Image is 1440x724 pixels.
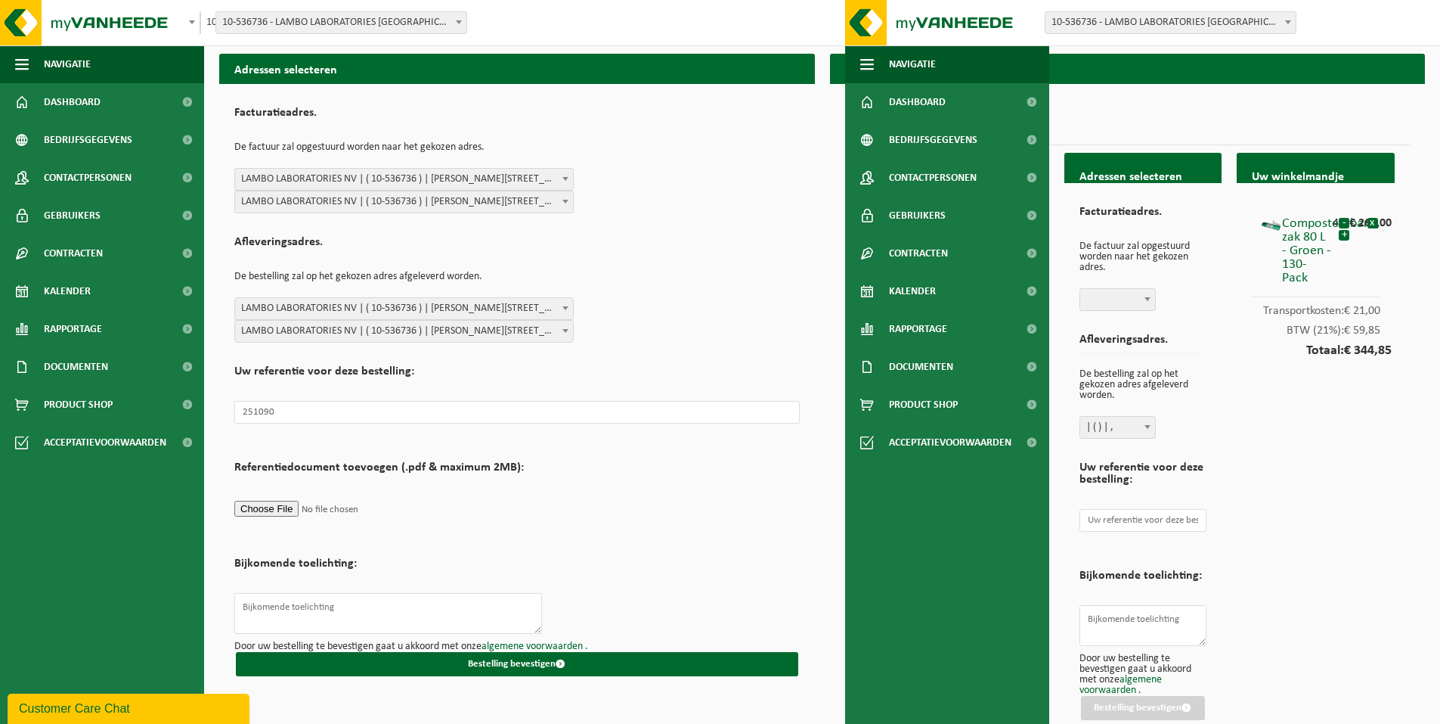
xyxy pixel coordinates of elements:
h2: Uw winkelmandje [830,54,1426,83]
h2: Facturatieadres. [1079,206,1207,226]
a: algemene voorwaarden . [1079,674,1162,696]
span: 10-536736 - LAMBO LABORATORIES NV - WIJNEGEM [1045,12,1296,33]
h2: Uw referentie voor deze bestelling: [234,365,800,386]
span: Rapportage [889,310,947,348]
a: Rapportage [845,310,1049,348]
span: Gebruikers [889,197,946,235]
a: Kalender [845,272,1049,310]
span: Dashboard [44,83,101,121]
span: LAMBO LABORATORIES NV | ( 10-536736 ) | SIMON DE HEUVELLAAN 4, 2110 WIJNEGEM | 0404.094.872 [234,168,574,191]
div: Composteerbare zak 80 L - Groen - 130-Pack [1282,210,1333,285]
span: 10-536736 - LAMBO LABORATORIES NV - WIJNEGEM [1045,11,1296,34]
a: Gebruikers [845,197,1049,235]
span: LAMBO LABORATORIES NV | ( 10-536736 ) | SIMON DE HEUVELLAAN 4, 2110 WIJNEGEM | 0404.094.872 [234,297,574,320]
button: Bestelling bevestigen [236,652,798,676]
div: Transportkosten: [1252,297,1380,317]
span: Bedrijfsgegevens [44,121,132,159]
a: algemene voorwaarden . [482,641,588,652]
button: Bestelling bevestigen [1081,696,1206,720]
span: Contracten [44,235,103,272]
p: De factuur zal opgestuurd worden naar het gekozen adres. [1079,234,1207,281]
input: Uw referentie voor deze bestelling [234,401,800,424]
div: 4 [1333,210,1338,229]
iframe: chat widget [8,691,252,724]
div: € 264,00 [1349,210,1366,229]
span: Contracten [889,235,948,272]
a: Product Shop [845,386,1049,424]
span: Documenten [44,348,108,386]
span: LAMBO LABORATORIES NV | ( 10-536736 ) | SIMON DE HEUVELLAAN 4, 2110 WIJNEGEM | 0404.094.872 [235,298,573,319]
p: Door uw bestelling te bevestigen gaat u akkoord met onze [1079,654,1207,696]
span: 10-536736 - LAMBO LABORATORIES NV - WIJNEGEM [200,11,201,34]
span: 10-536736 - LAMBO LABORATORIES NV - WIJNEGEM [216,12,466,33]
h2: Uw referentie voor deze bestelling: [1079,461,1207,494]
a: Documenten [845,348,1049,386]
a: Dashboard [845,83,1049,121]
span: 10-536736 - LAMBO LABORATORIES NV - WIJNEGEM [215,11,467,34]
span: Contactpersonen [44,159,132,197]
h2: Afleveringsadres. [1079,334,1207,354]
h2: Afleveringsadres. [234,236,800,256]
span: Navigatie [44,45,91,83]
p: De factuur zal opgestuurd worden naar het gekozen adres. [234,135,800,160]
span: | ( ) | , [1080,417,1155,438]
h2: Bijkomende toelichting: [234,558,357,578]
span: € 59,85 [1344,325,1372,337]
h2: Uw winkelmandje [1237,160,1395,194]
span: Acceptatievoorwaarden [44,424,166,461]
input: Uw referentie voor deze bestelling [1079,509,1207,532]
span: Acceptatievoorwaarden [889,424,1011,461]
span: € 344,85 [1344,344,1372,358]
span: Contactpersonen [889,159,977,197]
a: Contracten [845,235,1049,272]
span: LAMBO LABORATORIES NV | ( 10-536736 ) | SIMON DE HEUVELLAAN 4, 2110 WIJNEGEM | 0404.094.872 [235,321,573,342]
span: Navigatie [889,45,936,83]
h2: Adressen selecteren [1064,160,1222,194]
button: Navigatie [845,45,1049,83]
a: Contactpersonen [845,159,1049,197]
span: Documenten [889,348,953,386]
span: Product Shop [44,386,113,424]
button: x [1367,218,1378,228]
button: - [1339,218,1349,228]
p: Door uw bestelling te bevestigen gaat u akkoord met onze [234,642,800,652]
p: De bestelling zal op het gekozen adres afgeleverd worden. [1079,362,1207,409]
span: Kalender [44,272,91,310]
h2: Facturatieadres. [234,107,800,127]
h2: Bijkomende toelichting: [1079,570,1202,590]
span: 10-536736 - LAMBO LABORATORIES NV - WIJNEGEM [200,12,221,33]
span: LAMBO LABORATORIES NV | ( 10-536736 ) | SIMON DE HEUVELLAAN 4, 2110 WIJNEGEM | 0404.094.872 [235,191,573,213]
span: € 21,00 [1344,305,1372,317]
a: Acceptatievoorwaarden [845,424,1049,461]
button: + [1339,230,1349,241]
div: Totaal: [1252,337,1380,358]
a: Bedrijfsgegevens [845,121,1049,159]
span: | ( ) | , [1079,416,1156,439]
span: Rapportage [44,310,102,348]
span: Kalender [889,272,936,310]
span: LAMBO LABORATORIES NV | ( 10-536736 ) | SIMON DE HEUVELLAAN 4, 2110 WIJNEGEM | 0404.094.872 [235,169,573,190]
h2: Adressen selecteren [219,54,815,83]
img: 01-000685 [1259,210,1282,232]
p: De bestelling zal op het gekozen adres afgeleverd worden. [234,264,800,290]
span: Product Shop [889,386,958,424]
span: Bedrijfsgegevens [889,121,977,159]
div: BTW (21%): [1252,317,1380,337]
h2: Referentiedocument toevoegen (.pdf & maximum 2MB): [234,461,524,482]
span: LAMBO LABORATORIES NV | ( 10-536736 ) | SIMON DE HEUVELLAAN 4, 2110 WIJNEGEM | 0404.094.872 [234,191,574,213]
span: Gebruikers [44,197,101,235]
span: LAMBO LABORATORIES NV | ( 10-536736 ) | SIMON DE HEUVELLAAN 4, 2110 WIJNEGEM | 0404.094.872 [234,320,574,343]
span: Dashboard [889,83,946,121]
